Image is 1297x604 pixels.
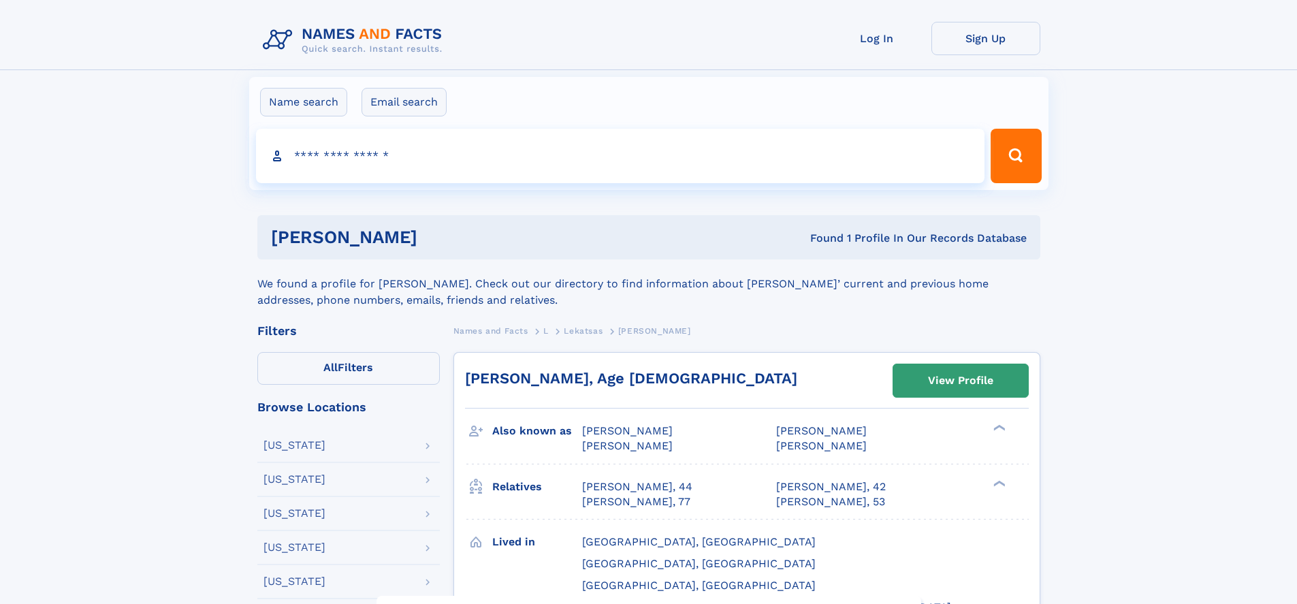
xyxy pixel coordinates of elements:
[263,474,325,485] div: [US_STATE]
[492,419,582,443] h3: Also known as
[543,326,549,336] span: L
[263,576,325,587] div: [US_STATE]
[776,424,867,437] span: [PERSON_NAME]
[257,325,440,337] div: Filters
[564,322,603,339] a: Lekatsas
[990,479,1006,488] div: ❯
[582,535,816,548] span: [GEOGRAPHIC_DATA], [GEOGRAPHIC_DATA]
[323,361,338,374] span: All
[257,352,440,385] label: Filters
[271,229,614,246] h1: [PERSON_NAME]
[990,424,1006,432] div: ❯
[263,508,325,519] div: [US_STATE]
[931,22,1040,55] a: Sign Up
[453,322,528,339] a: Names and Facts
[928,365,993,396] div: View Profile
[564,326,603,336] span: Lekatsas
[543,322,549,339] a: L
[582,557,816,570] span: [GEOGRAPHIC_DATA], [GEOGRAPHIC_DATA]
[776,479,886,494] a: [PERSON_NAME], 42
[613,231,1027,246] div: Found 1 Profile In Our Records Database
[618,326,691,336] span: [PERSON_NAME]
[582,494,690,509] a: [PERSON_NAME], 77
[465,370,797,387] a: [PERSON_NAME], Age [DEMOGRAPHIC_DATA]
[492,530,582,554] h3: Lived in
[257,22,453,59] img: Logo Names and Facts
[263,440,325,451] div: [US_STATE]
[893,364,1028,397] a: View Profile
[991,129,1041,183] button: Search Button
[582,479,692,494] a: [PERSON_NAME], 44
[362,88,447,116] label: Email search
[582,424,673,437] span: [PERSON_NAME]
[263,542,325,553] div: [US_STATE]
[260,88,347,116] label: Name search
[776,494,885,509] a: [PERSON_NAME], 53
[257,401,440,413] div: Browse Locations
[256,129,985,183] input: search input
[776,439,867,452] span: [PERSON_NAME]
[582,579,816,592] span: [GEOGRAPHIC_DATA], [GEOGRAPHIC_DATA]
[582,439,673,452] span: [PERSON_NAME]
[492,475,582,498] h3: Relatives
[257,259,1040,308] div: We found a profile for [PERSON_NAME]. Check out our directory to find information about [PERSON_N...
[822,22,931,55] a: Log In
